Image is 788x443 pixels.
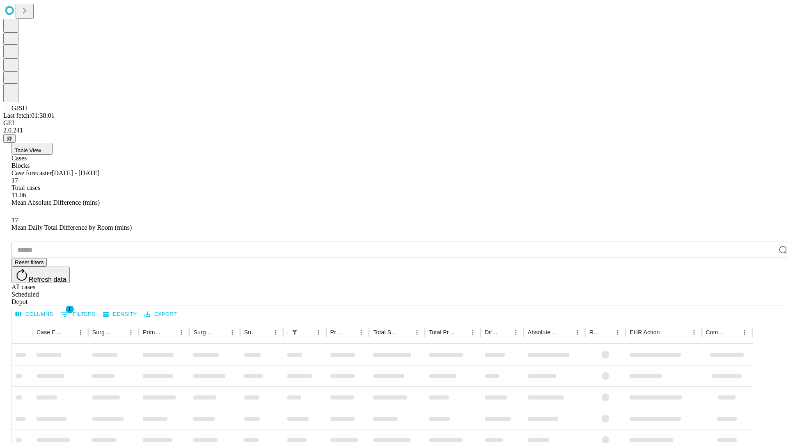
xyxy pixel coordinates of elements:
button: Sort [258,327,270,338]
span: 11.06 [11,192,26,199]
button: Menu [176,327,187,338]
button: Menu [227,327,238,338]
button: Sort [600,327,612,338]
button: Menu [510,327,522,338]
div: Surgeon Name [92,329,113,336]
span: 1 [66,305,74,313]
span: Mean Absolute Difference (mins) [11,199,100,206]
button: Sort [499,327,510,338]
button: Sort [661,327,672,338]
div: EHR Action [630,329,660,336]
button: Reset filters [11,258,47,267]
button: Menu [467,327,479,338]
button: Table View [11,143,53,155]
button: Menu [411,327,423,338]
button: Refresh data [11,267,70,283]
button: Density [101,308,139,321]
button: Sort [114,327,125,338]
span: Total cases [11,184,40,191]
div: Scheduled In Room Duration [287,329,288,336]
span: GJSH [11,105,27,112]
span: 17 [11,177,18,184]
button: Menu [75,327,86,338]
div: Total Predicted Duration [429,329,455,336]
div: Primary Service [143,329,163,336]
button: Show filters [59,308,98,321]
div: Total Scheduled Duration [373,329,399,336]
button: Sort [301,327,313,338]
div: Surgery Name [193,329,214,336]
button: Menu [270,327,281,338]
span: 17 [11,217,18,224]
button: Menu [313,327,324,338]
span: Last fetch: 01:38:01 [3,112,55,119]
span: Table View [15,147,41,153]
button: Menu [612,327,623,338]
button: Sort [164,327,176,338]
button: Show filters [289,327,300,338]
button: Sort [456,327,467,338]
div: Resolved in EHR [589,329,600,336]
button: Menu [688,327,700,338]
button: Select columns [14,308,55,321]
span: [DATE] - [DATE] [52,169,99,176]
span: @ [7,135,12,142]
button: Sort [727,327,739,338]
button: Sort [400,327,411,338]
div: Comments [706,329,726,336]
span: Reset filters [15,259,44,265]
span: Refresh data [29,276,66,283]
div: Case Epic Id [37,329,62,336]
div: Difference [485,329,498,336]
div: Surgery Date [244,329,257,336]
button: Menu [739,327,750,338]
div: 2.0.241 [3,127,785,134]
button: Sort [344,327,355,338]
button: Sort [215,327,227,338]
button: Menu [355,327,367,338]
button: @ [3,134,16,143]
div: Predicted In Room Duration [330,329,344,336]
button: Sort [63,327,75,338]
span: Case forecaster [11,169,52,176]
span: Mean Daily Total Difference by Room (mins) [11,224,132,231]
button: Menu [125,327,137,338]
div: 1 active filter [289,327,300,338]
div: GEI [3,119,785,127]
div: Absolute Difference [528,329,559,336]
button: Sort [560,327,572,338]
button: Menu [572,327,583,338]
button: Export [142,308,179,321]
